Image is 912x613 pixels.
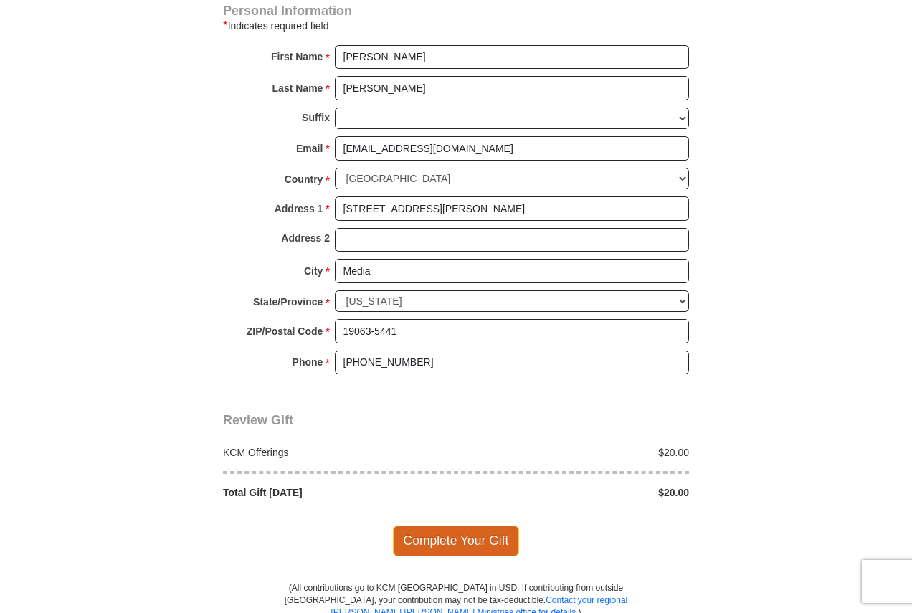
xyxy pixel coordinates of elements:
div: Indicates required field [223,17,689,34]
strong: Address 1 [275,199,323,219]
strong: First Name [271,47,323,67]
strong: Suffix [302,108,330,128]
h4: Personal Information [223,5,689,16]
strong: Last Name [272,78,323,98]
span: Complete Your Gift [393,526,520,556]
strong: City [304,261,323,281]
strong: Country [285,169,323,189]
strong: State/Province [253,292,323,312]
div: Total Gift [DATE] [216,485,457,500]
div: $20.00 [456,445,697,460]
strong: Email [296,138,323,158]
strong: Phone [293,352,323,372]
strong: ZIP/Postal Code [247,321,323,341]
div: $20.00 [456,485,697,500]
span: Review Gift [223,413,293,427]
strong: Address 2 [281,228,330,248]
div: KCM Offerings [216,445,457,460]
